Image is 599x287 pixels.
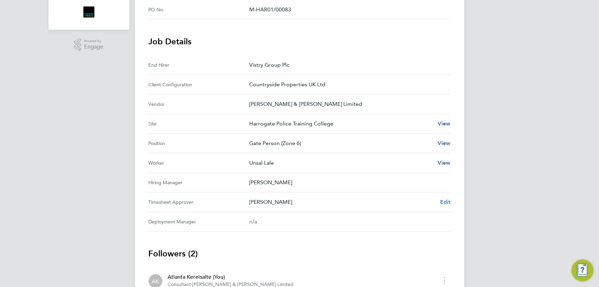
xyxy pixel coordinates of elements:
[438,275,451,286] button: timesheet menu
[149,248,451,259] h3: Followers (2)
[440,198,451,206] a: Edit
[74,38,103,51] a: Powered byEngage
[149,80,249,89] div: Client Configuration
[149,5,249,14] div: PO No
[83,7,94,18] img: bromak-logo-retina.png
[249,61,445,69] p: Vistry Group Plc
[249,120,432,128] p: Harrogate Police Training College
[438,140,451,146] span: View
[149,61,249,69] div: End Hirer
[572,260,594,282] button: Engage Resource Center
[249,80,445,89] p: Countryside Properties UK Ltd
[84,44,103,50] span: Engage
[438,139,451,147] a: View
[249,159,432,167] p: Unsal Lale
[249,139,432,147] p: Gate Person (Zone 6)
[438,120,451,128] a: View
[149,159,249,167] div: Worker
[438,159,451,167] a: View
[249,178,445,187] p: [PERSON_NAME]
[440,199,451,205] span: Edit
[149,198,249,206] div: Timesheet Approver
[249,198,435,206] p: [PERSON_NAME]
[149,36,451,47] h3: Job Details
[438,120,451,127] span: View
[84,38,103,44] span: Powered by
[149,100,249,108] div: Vendor
[149,139,249,147] div: Position
[249,5,445,14] p: M-HAR01/00083
[168,273,294,281] div: Atlanta Kereisaite (You)
[152,277,159,285] span: AK
[149,218,249,226] div: Deployment Manager
[57,7,121,18] a: Go to home page
[249,218,440,226] div: n/a
[149,178,249,187] div: Hiring Manager
[149,120,249,128] div: Site
[438,159,451,166] span: View
[249,100,445,108] p: [PERSON_NAME] & [PERSON_NAME] Limited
